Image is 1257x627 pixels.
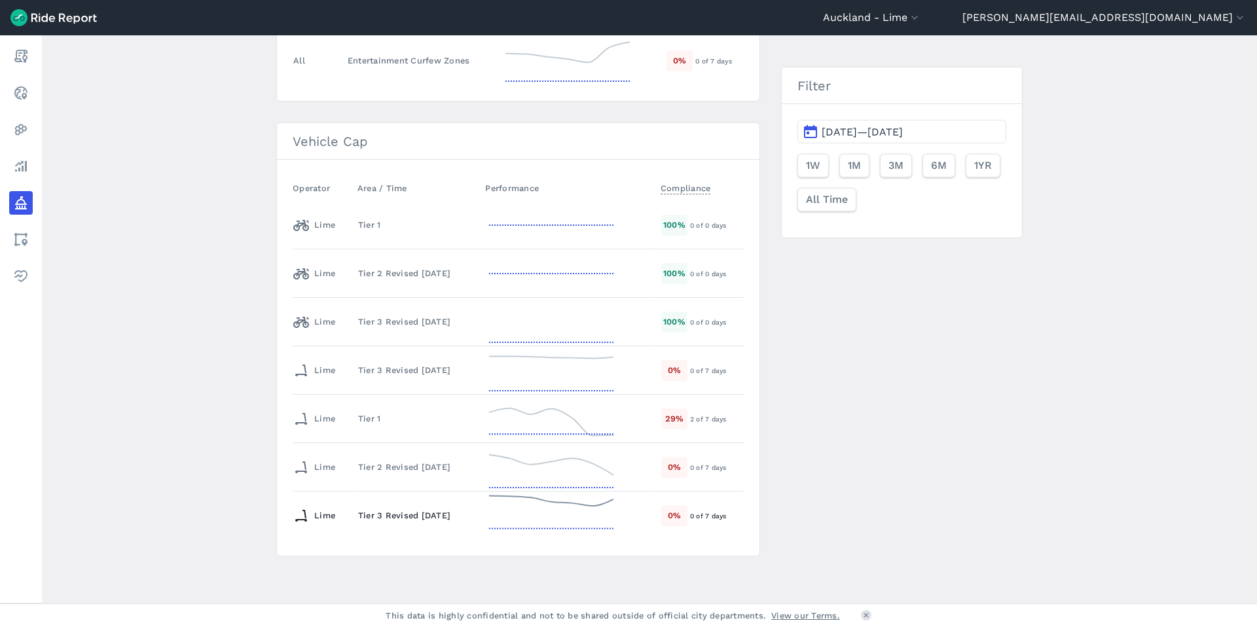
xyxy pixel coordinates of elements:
[771,609,840,622] a: View our Terms.
[666,50,693,71] div: 0 %
[974,158,992,173] span: 1YR
[661,408,687,429] div: 29 %
[797,188,856,211] button: All Time
[293,505,335,526] div: Lime
[690,413,743,425] div: 2 of 7 days
[690,268,743,279] div: 0 of 0 days
[10,9,97,26] img: Ride Report
[690,510,743,522] div: 0 of 7 days
[690,461,743,473] div: 0 of 7 days
[966,154,1000,177] button: 1YR
[9,118,33,141] a: Heatmaps
[293,54,305,67] div: All
[293,408,335,429] div: Lime
[661,215,687,235] div: 100 %
[661,263,687,283] div: 100 %
[293,175,352,201] th: Operator
[358,267,474,279] div: Tier 2 Revised [DATE]
[822,126,903,138] span: [DATE]—[DATE]
[661,457,687,477] div: 0 %
[9,154,33,178] a: Analyze
[358,461,474,473] div: Tier 2 Revised [DATE]
[358,412,474,425] div: Tier 1
[293,457,335,478] div: Lime
[358,315,474,328] div: Tier 3 Revised [DATE]
[931,158,947,173] span: 6M
[690,365,743,376] div: 0 of 7 days
[352,175,480,201] th: Area / Time
[661,179,711,194] span: Compliance
[9,191,33,215] a: Policy
[848,158,861,173] span: 1M
[661,312,687,332] div: 100 %
[293,215,335,236] div: Lime
[823,10,921,26] button: Auckland - Lime
[806,192,848,207] span: All Time
[661,360,687,380] div: 0 %
[358,364,474,376] div: Tier 3 Revised [DATE]
[922,154,955,177] button: 6M
[358,219,474,231] div: Tier 1
[480,175,655,201] th: Performance
[348,54,490,67] div: Entertainment Curfew Zones
[797,154,829,177] button: 1W
[277,123,759,160] h3: Vehicle Cap
[888,158,903,173] span: 3M
[358,509,474,522] div: Tier 3 Revised [DATE]
[293,263,335,284] div: Lime
[797,120,1006,143] button: [DATE]—[DATE]
[9,81,33,105] a: Realtime
[293,360,335,381] div: Lime
[293,312,335,332] div: Lime
[690,316,743,328] div: 0 of 0 days
[962,10,1247,26] button: [PERSON_NAME][EMAIL_ADDRESS][DOMAIN_NAME]
[880,154,912,177] button: 3M
[806,158,820,173] span: 1W
[782,67,1022,104] h3: Filter
[661,505,687,526] div: 0 %
[9,264,33,288] a: Health
[9,228,33,251] a: Areas
[839,154,869,177] button: 1M
[9,45,33,68] a: Report
[695,55,743,67] div: 0 of 7 days
[690,219,743,231] div: 0 of 0 days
